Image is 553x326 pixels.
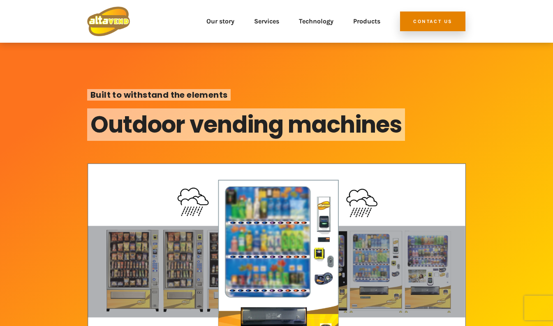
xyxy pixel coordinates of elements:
a: Services [254,7,279,36]
a: Products [353,7,380,36]
span: Built to withstand the elements [87,89,231,101]
span: Outdoor vending machines [87,108,405,141]
nav: Top Menu [140,7,380,36]
a: Our story [206,7,234,36]
a: Technology [299,7,333,36]
a: Contact Us [400,11,465,31]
